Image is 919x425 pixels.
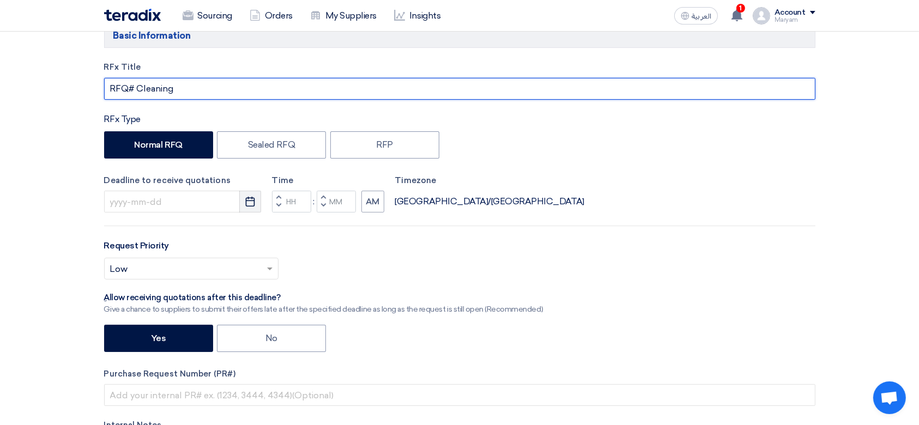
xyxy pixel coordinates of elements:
a: Open chat [873,381,906,414]
input: Add your internal PR# ex. (1234, 3444, 4344)(Optional) [104,384,815,406]
input: Hours [272,191,311,212]
a: Orders [241,4,301,28]
label: Timezone [395,174,584,187]
a: Insights [385,4,449,28]
input: Minutes [317,191,356,212]
div: : [311,195,317,208]
a: My Suppliers [301,4,385,28]
a: Sourcing [174,4,241,28]
span: العربية [692,13,711,20]
img: profile_test.png [753,7,770,25]
label: Deadline to receive quotations [104,174,261,187]
label: No [217,325,326,352]
label: RFP [330,131,439,159]
div: Account [775,8,806,17]
div: RFx Type [104,113,815,126]
div: ِAllow receiving quotations after this deadline? [104,293,543,303]
button: العربية [674,7,718,25]
input: e.g. New ERP System, Server Visualization Project... [104,78,815,100]
img: Teradix logo [104,9,161,21]
label: Request Priority [104,239,169,252]
input: yyyy-mm-dd [104,191,261,212]
div: Give a chance to suppliers to submit their offers late after the specified deadline as long as th... [104,303,543,315]
label: Yes [104,325,213,352]
label: RFx Title [104,61,815,74]
div: Maryam [775,17,815,23]
h5: Basic Information [104,23,815,48]
div: [GEOGRAPHIC_DATA]/[GEOGRAPHIC_DATA] [395,195,584,208]
label: Time [272,174,384,187]
span: 1 [736,4,745,13]
label: Sealed RFQ [217,131,326,159]
button: AM [361,191,384,212]
label: Purchase Request Number (PR#) [104,368,815,380]
label: Normal RFQ [104,131,213,159]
